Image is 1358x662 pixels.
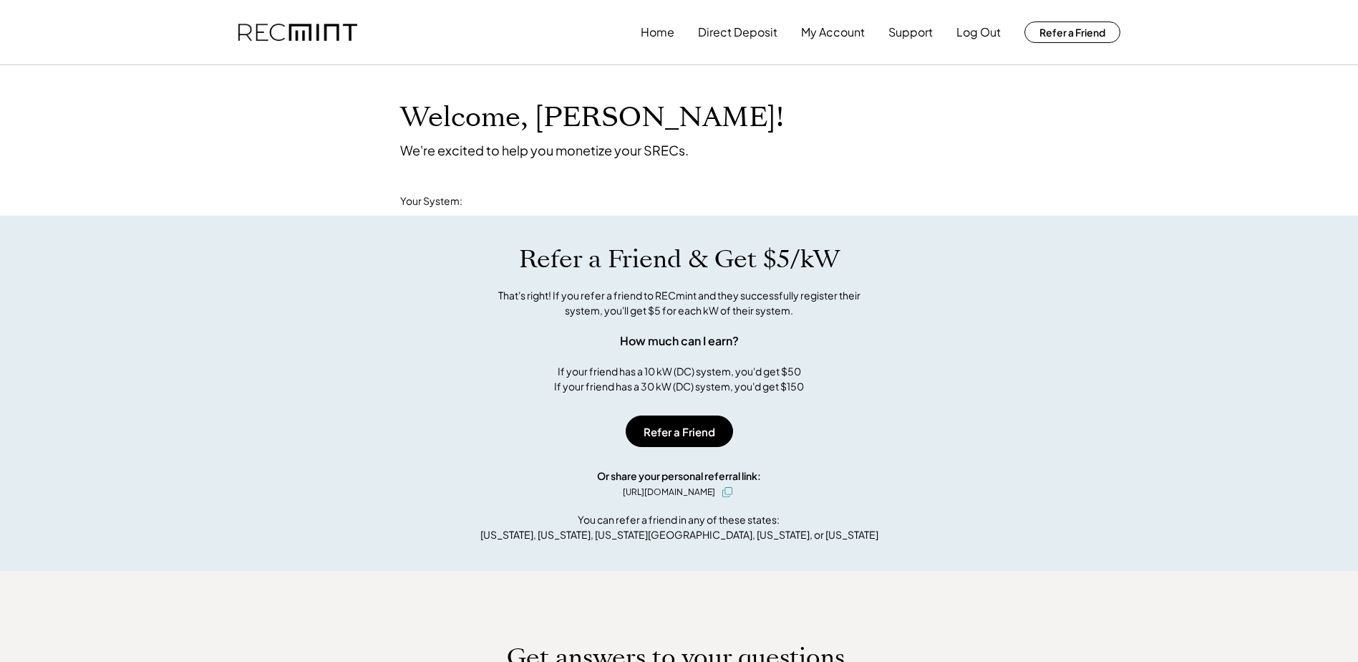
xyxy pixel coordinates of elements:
div: That's right! If you refer a friend to RECmint and they successfully register their system, you'l... [482,288,876,318]
div: Or share your personal referral link: [597,469,761,484]
button: Refer a Friend [1024,21,1120,43]
div: We're excited to help you monetize your SRECs. [400,142,689,158]
button: Refer a Friend [626,416,733,447]
h1: Refer a Friend & Get $5/kW [519,244,840,274]
h1: Welcome, [PERSON_NAME]! [400,101,784,135]
button: Home [641,18,674,47]
div: If your friend has a 10 kW (DC) system, you'd get $50 If your friend has a 30 kW (DC) system, you... [554,364,804,394]
div: [URL][DOMAIN_NAME] [623,486,715,499]
button: Direct Deposit [698,18,777,47]
button: click to copy [719,484,736,501]
button: Support [888,18,933,47]
div: You can refer a friend in any of these states: [US_STATE], [US_STATE], [US_STATE][GEOGRAPHIC_DATA... [480,512,878,542]
button: My Account [801,18,865,47]
div: Your System: [400,194,462,208]
button: Log Out [956,18,1001,47]
img: recmint-logotype%403x.png [238,24,357,42]
div: How much can I earn? [620,332,739,350]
